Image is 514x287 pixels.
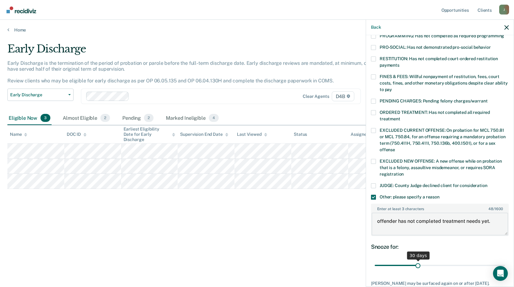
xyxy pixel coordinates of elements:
[124,127,175,142] div: Earliest Eligibility Date for Early Discharge
[100,114,110,122] span: 2
[67,132,86,137] div: DOC ID
[407,252,430,260] div: 30 days
[332,91,354,101] span: D4B
[380,33,504,38] span: PROGRAMMING: Has not completed all required programming
[380,110,490,121] span: ORDERED TREATMENT: Has not completed all required treatment
[165,111,220,125] div: Marked Ineligible
[7,60,391,84] p: Early Discharge is the termination of the period of probation or parole before the full-term disc...
[380,183,487,188] span: JUDGE: County Judge declined client for consideration
[371,281,509,286] div: [PERSON_NAME] may be surfaced again on or after [DATE].
[380,194,440,199] span: Other: please specify a reason
[209,114,219,122] span: 4
[180,132,228,137] div: Supervision End Date
[10,132,27,137] div: Name
[371,243,509,250] div: Snooze for:
[380,159,502,177] span: EXCLUDED NEW OFFENSE: A new offense while on probation that is a felony, assaultive misdemeanor, ...
[7,27,507,33] a: Home
[488,207,503,211] span: / 1600
[6,6,36,13] img: Recidiviz
[380,98,487,103] span: PENDING CHARGES: Pending felony charges/warrant
[499,5,509,15] div: J
[351,132,380,137] div: Assigned to
[144,114,154,122] span: 2
[61,111,111,125] div: Almost Eligible
[40,114,50,122] span: 3
[303,94,329,99] div: Clear agents
[7,111,52,125] div: Eligible Now
[372,213,508,235] textarea: offender has not completed treatment needs yet.
[371,25,381,30] button: Back
[493,266,508,281] div: Open Intercom Messenger
[380,128,505,152] span: EXCLUDED CURRENT OFFENSE: On probation for MCL 750.81 or MCL 750.84, for an offense requiring a m...
[488,207,493,211] span: 48
[380,74,508,92] span: FINES & FEES: Willful nonpayment of restitution, fees, court costs, fines, and other monetary obl...
[294,132,307,137] div: Status
[121,111,155,125] div: Pending
[380,56,498,68] span: RESTITUTION: Has not completed court-ordered restitution payments
[372,204,508,211] label: Enter at least 3 characters
[237,132,267,137] div: Last Viewed
[7,43,393,60] div: Early Discharge
[380,45,491,50] span: PRO-SOCIAL: Has not demonstrated pro-social behavior
[499,5,509,15] button: Profile dropdown button
[10,92,66,98] span: Early Discharge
